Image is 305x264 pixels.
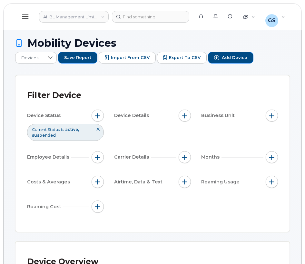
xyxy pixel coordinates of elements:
span: Employee Details [27,154,71,161]
span: Business Unit [201,112,237,119]
button: Save Report [58,52,97,64]
span: Export to CSV [169,55,201,61]
span: Roaming Cost [27,203,63,210]
span: Devices [15,52,44,64]
span: Save Report [64,55,91,61]
span: is [61,127,64,132]
span: Carrier Details [114,154,151,161]
span: Device Details [114,112,151,119]
span: Airtime, Data & Text [114,179,164,185]
button: Export to CSV [157,52,207,64]
div: Filter Device [27,87,81,104]
span: Mobility Devices [27,37,116,49]
span: Current Status [32,127,60,132]
span: Device Status [27,112,63,119]
span: Add Device [222,55,247,61]
span: Costs & Averages [27,179,72,185]
span: Months [201,154,221,161]
span: suspended [32,133,56,138]
button: Add Device [208,52,253,64]
span: Roaming Usage [201,179,241,185]
button: Import from CSV [99,52,156,64]
span: active [65,127,79,132]
span: Import from CSV [111,55,150,61]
